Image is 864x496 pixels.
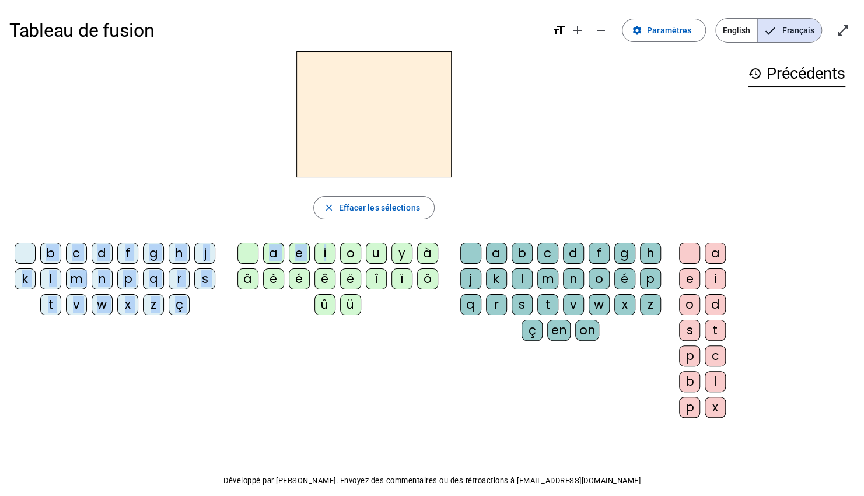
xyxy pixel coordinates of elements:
[640,268,661,289] div: p
[237,268,258,289] div: â
[486,294,507,315] div: r
[679,371,700,392] div: b
[647,23,691,37] span: Paramètres
[589,294,610,315] div: w
[552,23,566,37] mat-icon: format_size
[679,320,700,341] div: s
[66,294,87,315] div: v
[289,243,310,264] div: e
[563,268,584,289] div: n
[194,268,215,289] div: s
[705,294,726,315] div: d
[92,294,113,315] div: w
[169,268,190,289] div: r
[716,19,757,42] span: English
[486,268,507,289] div: k
[366,268,387,289] div: î
[589,19,613,42] button: Diminuer la taille de la police
[340,294,361,315] div: ü
[512,294,533,315] div: s
[9,474,855,488] p: Développé par [PERSON_NAME]. Envoyez des commentaires ou des rétroactions à [EMAIL_ADDRESS][DOMAI...
[340,268,361,289] div: ë
[391,243,412,264] div: y
[566,19,589,42] button: Augmenter la taille de la police
[679,345,700,366] div: p
[263,268,284,289] div: è
[391,268,412,289] div: ï
[169,294,190,315] div: ç
[417,243,438,264] div: à
[758,19,821,42] span: Français
[512,268,533,289] div: l
[117,243,138,264] div: f
[143,294,164,315] div: z
[338,201,419,215] span: Effacer les sélections
[748,61,845,87] h3: Précédents
[679,294,700,315] div: o
[92,268,113,289] div: n
[92,243,113,264] div: d
[314,294,335,315] div: û
[66,243,87,264] div: c
[640,294,661,315] div: z
[705,371,726,392] div: l
[40,243,61,264] div: b
[289,268,310,289] div: é
[575,320,599,341] div: on
[622,19,706,42] button: Paramètres
[640,243,661,264] div: h
[571,23,585,37] mat-icon: add
[614,243,635,264] div: g
[563,243,584,264] div: d
[522,320,543,341] div: ç
[679,397,700,418] div: p
[547,320,571,341] div: en
[194,243,215,264] div: j
[66,268,87,289] div: m
[40,268,61,289] div: l
[705,268,726,289] div: i
[15,268,36,289] div: k
[169,243,190,264] div: h
[705,243,726,264] div: a
[340,243,361,264] div: o
[313,196,434,219] button: Effacer les sélections
[366,243,387,264] div: u
[537,268,558,289] div: m
[117,294,138,315] div: x
[705,345,726,366] div: c
[537,243,558,264] div: c
[831,19,855,42] button: Entrer en plein écran
[589,243,610,264] div: f
[417,268,438,289] div: ô
[614,268,635,289] div: é
[589,268,610,289] div: o
[143,243,164,264] div: g
[314,268,335,289] div: ê
[614,294,635,315] div: x
[748,67,762,81] mat-icon: history
[486,243,507,264] div: a
[9,12,543,49] h1: Tableau de fusion
[632,25,642,36] mat-icon: settings
[323,202,334,213] mat-icon: close
[679,268,700,289] div: e
[40,294,61,315] div: t
[117,268,138,289] div: p
[263,243,284,264] div: a
[314,243,335,264] div: i
[143,268,164,289] div: q
[512,243,533,264] div: b
[460,294,481,315] div: q
[705,397,726,418] div: x
[460,268,481,289] div: j
[836,23,850,37] mat-icon: open_in_full
[715,18,822,43] mat-button-toggle-group: Language selection
[563,294,584,315] div: v
[705,320,726,341] div: t
[537,294,558,315] div: t
[594,23,608,37] mat-icon: remove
